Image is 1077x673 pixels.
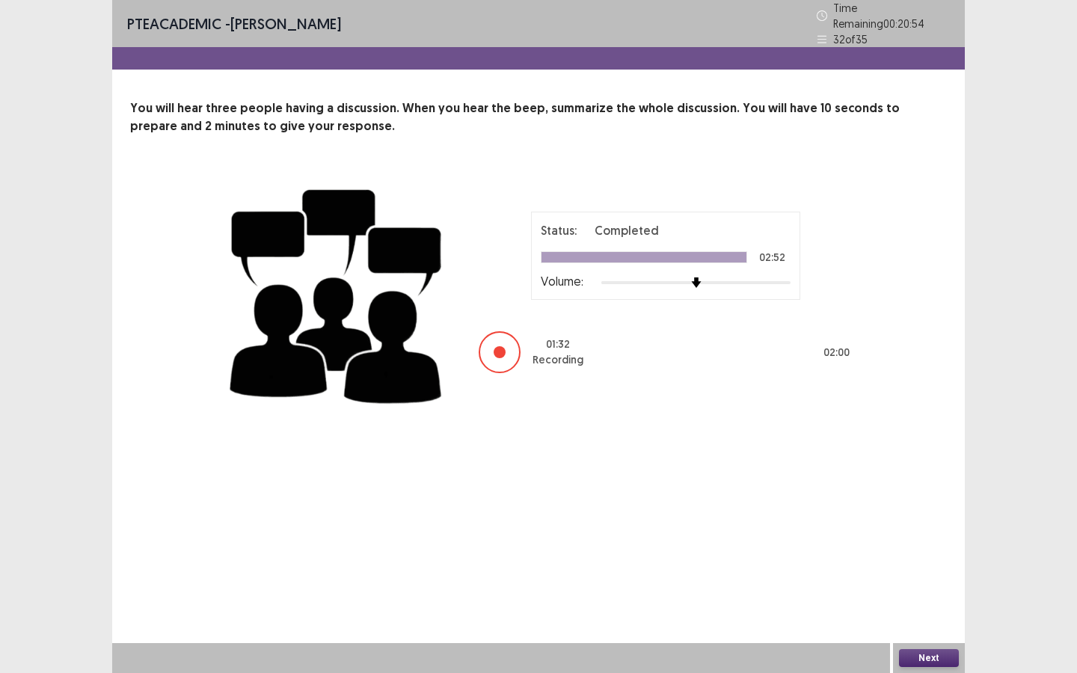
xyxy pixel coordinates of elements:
p: Status: [541,221,577,239]
p: 02 : 00 [823,345,850,360]
img: group-discussion [224,171,449,416]
p: 01 : 32 [546,336,570,352]
p: 02:52 [759,252,785,262]
p: You will hear three people having a discussion. When you hear the beep, summarize the whole discu... [130,99,947,135]
p: 32 of 35 [833,31,868,47]
p: Volume: [541,272,583,290]
img: arrow-thumb [691,277,702,288]
p: - [PERSON_NAME] [127,13,341,35]
button: Next [899,649,959,667]
span: PTE academic [127,14,221,33]
p: Recording [533,352,583,368]
p: Completed [595,221,659,239]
